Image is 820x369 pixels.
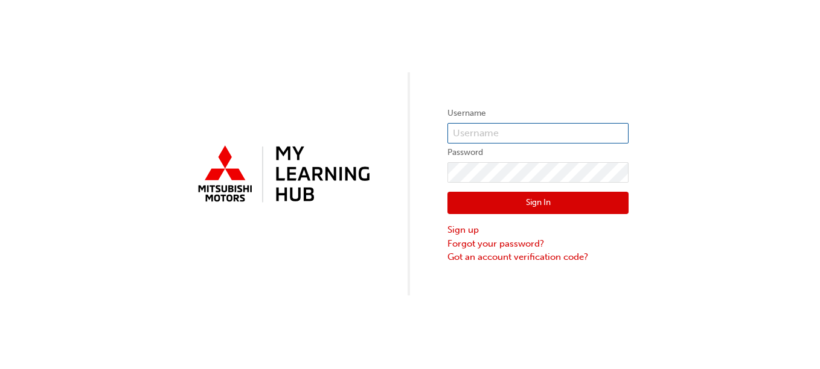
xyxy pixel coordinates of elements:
[447,192,629,215] button: Sign In
[447,237,629,251] a: Forgot your password?
[447,223,629,237] a: Sign up
[447,250,629,264] a: Got an account verification code?
[447,106,629,121] label: Username
[447,123,629,143] input: Username
[447,145,629,160] label: Password
[191,140,373,209] img: mmal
